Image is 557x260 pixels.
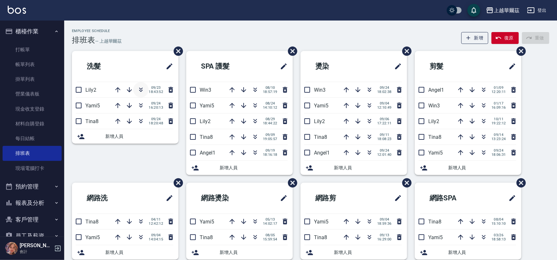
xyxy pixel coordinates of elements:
[505,190,516,206] span: 修改班表的標題
[20,242,52,249] h5: [PERSON_NAME]
[149,217,163,222] span: 04/11
[149,101,163,105] span: 09/24
[149,233,163,237] span: 09/04
[314,87,326,93] span: Win3
[149,105,163,110] span: 16:20:13
[85,87,96,93] span: Lily2
[428,219,441,225] span: Tina8
[105,133,173,140] span: 新增人員
[263,217,277,222] span: 05/13
[377,101,392,105] span: 09/04
[263,86,277,90] span: 08/10
[377,133,392,137] span: 09/11
[377,148,392,153] span: 09/24
[20,249,52,255] p: 會計
[492,32,519,44] button: 復原
[314,150,330,156] span: Angel1
[492,153,506,157] span: 18:06:31
[492,90,506,94] span: 12:20:11
[77,55,136,78] h2: 洗髮
[377,121,392,125] span: 17:22:11
[3,116,62,131] a: 材料自購登錄
[492,121,506,125] span: 19:22:12
[149,86,163,90] span: 09/23
[3,72,62,87] a: 掛單列表
[263,101,277,105] span: 08/24
[3,57,62,72] a: 帳單列表
[263,237,277,241] span: 15:59:54
[3,228,62,244] button: 員工及薪資
[314,118,325,124] span: Lily2
[377,105,392,110] span: 12:10:49
[483,4,522,17] button: 上越華爾茲
[377,117,392,121] span: 09/06
[492,148,506,153] span: 09/24
[512,42,527,61] span: 刪除班表
[72,29,122,33] h2: Employee Schedule
[263,137,277,141] span: 19:05:57
[220,164,288,171] span: 新增人員
[314,219,328,225] span: Yami5
[85,118,99,124] span: Tina8
[415,161,521,175] div: 新增人員
[3,131,62,146] a: 每日結帳
[200,103,214,109] span: Yami5
[3,211,62,228] button: 客戶管理
[200,234,213,240] span: Tina8
[525,4,549,16] button: 登出
[162,59,173,74] span: 修改班表的標題
[263,121,277,125] span: 18:44:22
[263,153,277,157] span: 18:16:18
[85,219,99,225] span: Tina8
[263,133,277,137] span: 09/09
[492,233,506,237] span: 03/26
[283,173,298,192] span: 刪除班表
[492,217,506,222] span: 08/04
[428,103,440,109] span: Win3
[220,249,288,256] span: 新增人員
[494,6,519,14] div: 上越華爾茲
[191,187,257,210] h2: 網路燙染
[314,234,327,240] span: Tina8
[492,101,506,105] span: 01/17
[3,87,62,101] a: 營業儀表板
[3,178,62,195] button: 預約管理
[263,222,277,226] span: 14:02:17
[428,150,443,156] span: Yami5
[377,217,392,222] span: 09/04
[306,187,368,210] h2: 網路剪
[263,117,277,121] span: 08/29
[334,164,402,171] span: 新增人員
[3,146,62,161] a: 排班表
[3,102,62,116] a: 現金收支登錄
[492,86,506,90] span: 01/09
[420,55,479,78] h2: 剪髮
[162,190,173,206] span: 修改班表的標題
[377,222,392,226] span: 18:59:36
[105,249,173,256] span: 新增人員
[3,23,62,40] button: 櫃檯作業
[72,129,178,144] div: 新增人員
[448,164,516,171] span: 新增人員
[283,42,298,61] span: 刪除班表
[5,242,18,255] img: Person
[492,237,506,241] span: 18:58:13
[377,153,392,157] span: 12:01:40
[3,161,62,176] a: 現場電腦打卡
[149,222,163,226] span: 12:42:12
[85,103,100,109] span: Yami5
[263,233,277,237] span: 08/05
[377,90,392,94] span: 18:02:38
[397,173,413,192] span: 刪除班表
[263,148,277,153] span: 09/19
[415,245,521,260] div: 新增人員
[85,234,100,240] span: Yami5
[492,117,506,121] span: 10/11
[149,117,163,121] span: 09/24
[300,245,407,260] div: 新增人員
[186,161,293,175] div: 新增人員
[512,173,527,192] span: 刪除班表
[334,249,402,256] span: 新增人員
[377,233,392,237] span: 09/13
[200,118,211,124] span: Lily2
